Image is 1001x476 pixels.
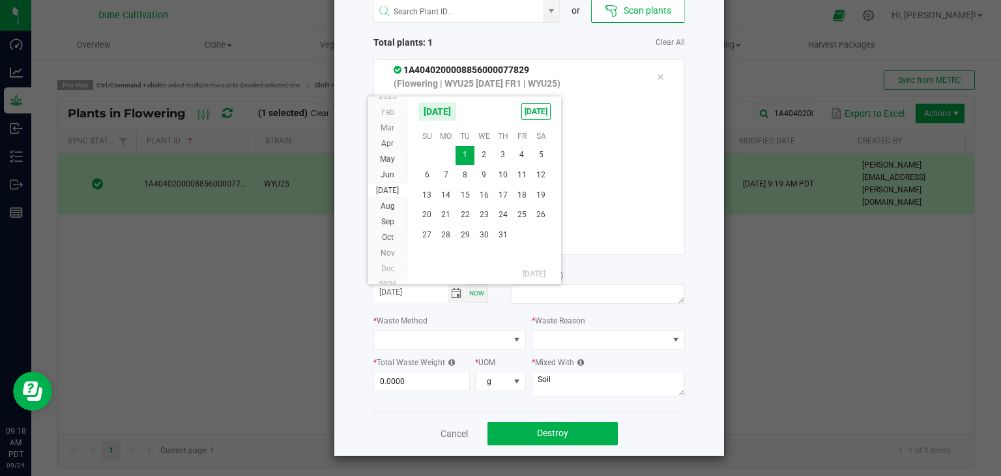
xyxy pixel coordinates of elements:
[487,422,618,445] button: Destroy
[512,145,531,165] td: Friday, July 4, 2025
[381,108,394,117] span: Feb
[13,372,52,411] iframe: Resource center
[381,170,394,179] span: Jun
[418,126,437,146] th: Su
[441,427,468,440] a: Cancel
[532,145,551,165] td: Saturday, July 5, 2025
[373,36,529,50] span: Total plants: 1
[521,103,551,120] span: [DATE]
[418,264,551,284] th: [DATE]
[574,359,584,366] i: Description of non-plant material mixed in with destroyed plant material.
[493,145,512,165] td: Thursday, July 3, 2025
[512,145,531,165] span: 4
[512,185,531,205] td: Friday, July 18, 2025
[394,65,403,75] span: In Sync
[418,165,437,185] td: Sunday, July 6, 2025
[512,185,531,205] span: 18
[437,165,456,185] td: Monday, July 7, 2025
[381,217,394,226] span: Sep
[381,201,395,211] span: Aug
[445,359,455,366] i: The total weight of all destroyed plants, will be averaged before syncing to METRC.
[394,65,529,75] span: 1A4040200008856000077829
[493,205,512,225] td: Thursday, July 24, 2025
[512,205,531,225] span: 25
[493,225,512,245] td: Thursday, July 31, 2025
[476,372,509,391] span: g
[456,145,474,165] span: 1
[418,165,437,185] span: 6
[512,165,531,185] td: Friday, July 11, 2025
[437,126,456,146] th: Mo
[381,248,395,258] span: Nov
[376,186,399,195] span: [DATE]
[493,225,512,245] span: 31
[532,357,584,368] label: Mixed With
[493,165,512,185] span: 10
[456,225,474,245] td: Tuesday, July 29, 2025
[437,185,456,205] td: Monday, July 14, 2025
[646,69,674,85] div: Remove tag
[493,145,512,165] span: 3
[493,126,512,146] th: Th
[560,4,591,18] div: or
[437,205,456,225] td: Monday, July 21, 2025
[394,77,637,91] p: (Flowering | WYU25 [DATE] FR1 | WYU25)
[474,145,493,165] td: Wednesday, July 2, 2025
[418,205,437,225] td: Sunday, July 20, 2025
[437,205,456,225] span: 21
[493,185,512,205] td: Thursday, July 17, 2025
[456,185,474,205] td: Tuesday, July 15, 2025
[382,233,394,242] span: Oct
[493,205,512,225] span: 24
[418,225,437,245] td: Sunday, July 27, 2025
[373,357,455,368] label: Total Waste Weight
[456,145,474,165] td: Tuesday, July 1, 2025
[437,185,456,205] span: 14
[381,139,394,148] span: Apr
[418,102,457,121] span: [DATE]
[456,165,474,185] td: Tuesday, July 8, 2025
[456,205,474,225] span: 22
[512,165,531,185] span: 11
[656,37,685,48] a: Clear All
[493,165,512,185] td: Thursday, July 10, 2025
[512,126,531,146] th: Fr
[532,165,551,185] td: Saturday, July 12, 2025
[474,185,493,205] span: 16
[437,165,456,185] span: 7
[532,205,551,225] span: 26
[381,123,394,132] span: Mar
[474,165,493,185] td: Wednesday, July 9, 2025
[475,357,495,368] label: UOM
[474,225,493,245] td: Wednesday, July 30, 2025
[379,92,397,101] span: 2025
[418,185,437,205] td: Sunday, July 13, 2025
[512,284,531,304] span: 1
[512,205,531,225] td: Friday, July 25, 2025
[373,284,448,301] input: Date
[512,284,531,304] td: Friday, August 1, 2025
[380,155,395,164] span: May
[532,165,551,185] span: 12
[532,185,551,205] td: Saturday, July 19, 2025
[474,126,493,146] th: We
[456,205,474,225] td: Tuesday, July 22, 2025
[418,225,437,245] span: 27
[532,205,551,225] td: Saturday, July 26, 2025
[437,225,456,245] span: 28
[469,290,484,297] span: Now
[474,205,493,225] span: 23
[456,185,474,205] span: 15
[532,284,551,304] td: Saturday, August 2, 2025
[532,284,551,304] span: 2
[532,185,551,205] span: 19
[474,225,493,245] span: 30
[493,185,512,205] span: 17
[373,315,428,327] label: Waste Method
[532,126,551,146] th: Sa
[532,315,585,327] label: Waste Reason
[381,264,394,273] span: Dec
[437,225,456,245] td: Monday, July 28, 2025
[418,185,437,205] span: 13
[532,145,551,165] span: 5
